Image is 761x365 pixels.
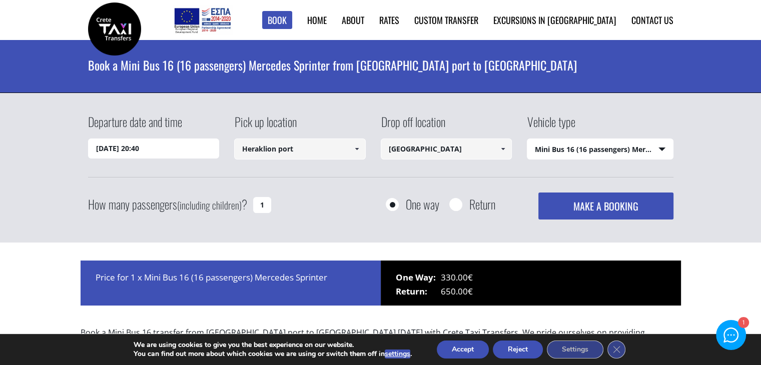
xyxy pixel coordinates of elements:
[348,138,365,159] a: Show All Items
[88,22,141,33] a: Crete Taxi Transfers | Book a Mini Bus 16 transfer from Heraklion port to Chania city | Crete Tax...
[234,113,297,138] label: Pick up location
[234,138,366,159] input: Select pickup location
[342,13,364,26] a: About
[527,113,575,138] label: Vehicle type
[88,113,182,138] label: Departure date and time
[307,13,327,26] a: Home
[631,13,673,26] a: Contact us
[81,260,381,305] div: Price for 1 x Mini Bus 16 (16 passengers) Mercedes Sprinter
[406,198,439,210] label: One way
[177,197,242,212] small: (including children)
[134,340,412,349] p: We are using cookies to give you the best experience on our website.
[381,138,512,159] input: Select drop-off location
[173,5,232,35] img: e-bannersEUERDF180X90.jpg
[396,270,441,284] span: One Way:
[88,192,247,217] label: How many passengers ?
[396,284,441,298] span: Return:
[495,138,511,159] a: Show All Items
[134,349,412,358] p: You can find out more about which cookies we are using or switch them off in .
[547,340,603,358] button: Settings
[381,113,445,138] label: Drop off location
[737,318,748,328] div: 1
[607,340,625,358] button: Close GDPR Cookie Banner
[88,40,673,90] h1: Book a Mini Bus 16 (16 passengers) Mercedes Sprinter from [GEOGRAPHIC_DATA] port to [GEOGRAPHIC_D...
[262,11,292,29] a: Book
[493,13,616,26] a: Excursions in [GEOGRAPHIC_DATA]
[538,192,673,219] button: MAKE A BOOKING
[414,13,478,26] a: Custom Transfer
[437,340,489,358] button: Accept
[469,198,495,210] label: Return
[88,2,141,55] img: Crete Taxi Transfers | Book a Mini Bus 16 transfer from Heraklion port to Chania city | Crete Tax...
[379,13,399,26] a: Rates
[381,260,681,305] div: 330.00€ 650.00€
[527,139,673,160] span: Mini Bus 16 (16 passengers) Mercedes Sprinter
[493,340,543,358] button: Reject
[385,349,410,358] button: settings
